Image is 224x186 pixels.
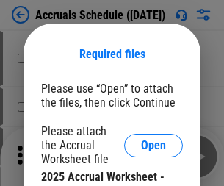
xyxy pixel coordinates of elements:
button: Open [124,134,183,157]
div: Please use “Open” to attach the files, then click Continue [41,82,183,110]
div: Please attach the Accrual Worksheet file [41,124,124,166]
div: Required files [41,47,183,61]
span: Open [141,140,166,151]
